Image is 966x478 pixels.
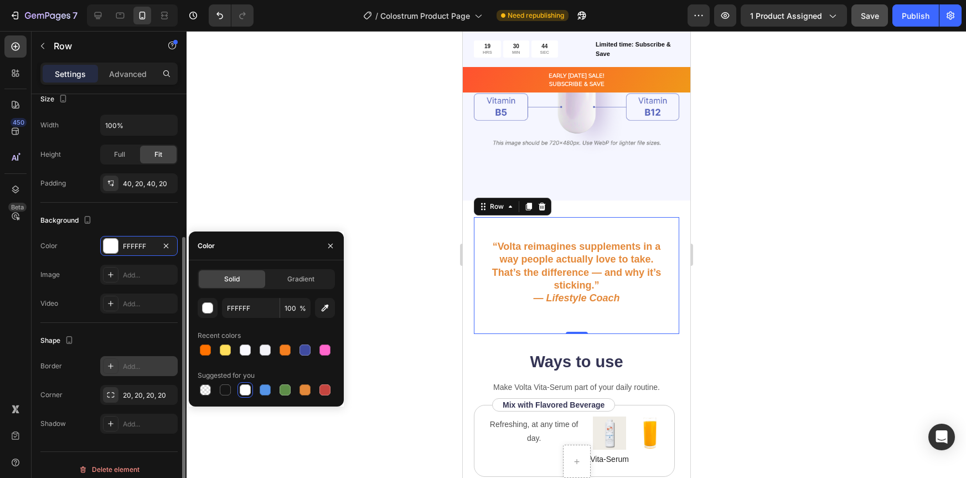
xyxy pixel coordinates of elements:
button: 7 [4,4,82,27]
div: Undo/Redo [209,4,254,27]
div: 20, 20, 20, 20 [123,390,175,400]
p: Settings [55,68,86,80]
span: Solid [224,274,240,284]
iframe: Design area [463,31,690,478]
div: Height [40,150,61,160]
div: Size [40,92,70,107]
input: Eg: FFFFFF [222,298,280,318]
div: Suggested for you [198,371,255,381]
div: Background [40,213,94,228]
div: Add... [123,362,175,372]
div: Add... [123,419,175,429]
div: Publish [902,10,929,22]
div: Video [40,299,58,309]
span: Gradient [287,274,314,284]
button: Save [851,4,888,27]
span: 1 product assigned [750,10,822,22]
div: Beta [8,203,27,212]
span: Fit [154,150,162,160]
p: 7 [73,9,78,22]
input: Auto [101,115,177,135]
span: Full [114,150,125,160]
div: Add... [123,270,175,280]
button: 1 product assigned [741,4,847,27]
div: Open Intercom Messenger [928,424,955,450]
p: Row [54,39,148,53]
div: Color [198,241,215,251]
div: Shape [40,333,76,348]
div: Add... [123,299,175,309]
span: % [299,304,306,313]
span: Save [861,11,879,20]
div: Color [40,241,58,251]
div: 450 [11,118,27,127]
div: Delete element [79,463,140,476]
span: / [375,10,378,22]
div: Corner [40,390,63,400]
button: Publish [892,4,939,27]
div: FFFFFF [123,241,155,251]
div: Width [40,120,59,130]
div: Image [40,270,60,280]
div: Padding [40,178,66,188]
span: Colostrum Product Page [380,10,470,22]
div: Border [40,361,62,371]
div: Shadow [40,419,66,429]
div: Recent colors [198,331,241,341]
span: Need republishing [508,11,564,20]
p: Advanced [109,68,147,80]
div: 40, 20, 40, 20 [123,179,175,189]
